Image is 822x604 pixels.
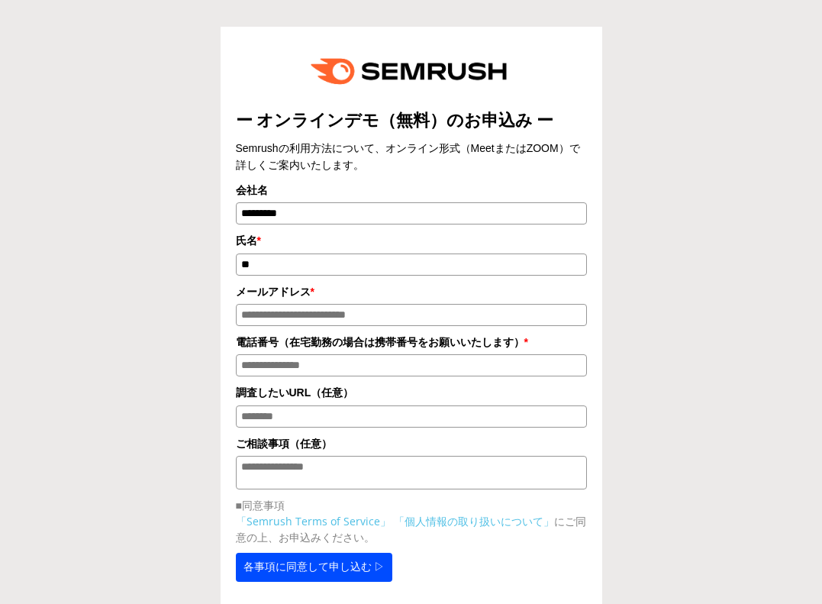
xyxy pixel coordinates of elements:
label: 会社名 [236,182,587,199]
label: 電話番号（在宅勤務の場合は携帯番号をお願いいたします） [236,334,587,350]
button: 各事項に同意して申し込む ▷ [236,553,393,582]
label: メールアドレス [236,283,587,300]
title: ー オンラインデモ（無料）のお申込み ー [236,108,587,132]
p: にご同意の上、お申込みください。 [236,513,587,545]
a: 「個人情報の取り扱いについて」 [394,514,554,528]
a: 「Semrush Terms of Service」 [236,514,391,528]
img: e6a379fe-ca9f-484e-8561-e79cf3a04b3f.png [300,42,523,101]
div: Semrushの利用方法について、オンライン形式（MeetまたはZOOM）で詳しくご案内いたします。 [236,140,587,174]
label: 調査したいURL（任意） [236,384,587,401]
p: ■同意事項 [236,497,587,513]
label: 氏名 [236,232,587,249]
label: ご相談事項（任意） [236,435,587,452]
